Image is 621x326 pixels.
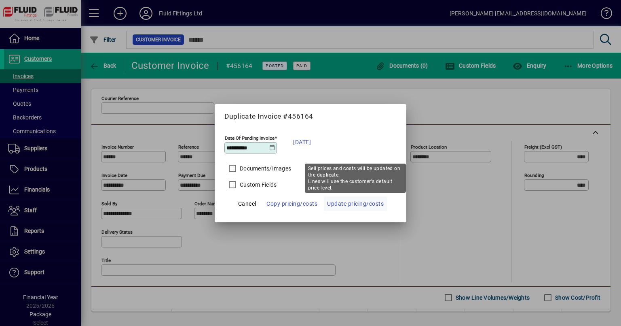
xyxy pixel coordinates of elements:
button: Update pricing/costs [324,196,387,211]
span: [DATE] [293,137,311,147]
button: [DATE] [289,132,315,152]
label: Documents/Images [238,164,291,173]
button: Copy pricing/costs [263,196,321,211]
span: Copy pricing/costs [266,199,317,209]
button: Cancel [234,196,260,211]
h5: Duplicate Invoice #456164 [224,112,397,121]
label: Custom Fields [238,181,277,189]
span: Update pricing/costs [327,199,384,209]
span: Cancel [238,199,256,209]
div: Sell prices and costs will be updated on the duplicate. Lines will use the customer's default pri... [305,164,406,193]
mat-label: Date Of Pending Invoice [225,135,275,141]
